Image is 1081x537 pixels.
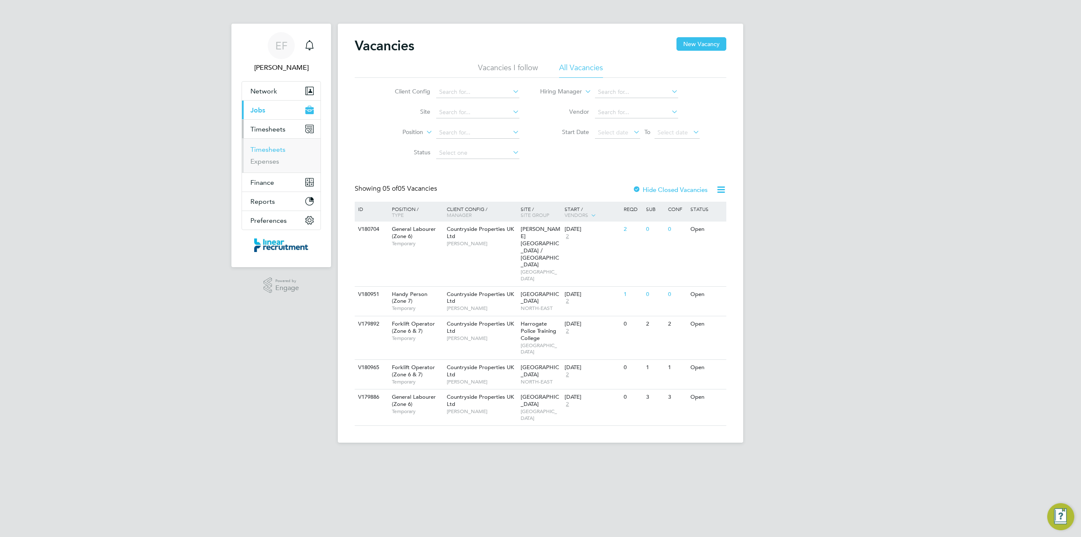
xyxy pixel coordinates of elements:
[447,305,516,312] span: [PERSON_NAME]
[242,192,320,211] button: Reports
[447,320,514,334] span: Countryside Properties UK Ltd
[622,287,644,302] div: 1
[447,225,514,240] span: Countryside Properties UK Ltd
[533,88,582,96] label: Hiring Manager
[250,87,277,95] span: Network
[392,290,427,305] span: Handy Person (Zone 7)
[356,202,386,216] div: ID
[356,360,386,375] div: V180965
[521,305,561,312] span: NORTH-EAST
[392,335,443,342] span: Temporary
[392,378,443,385] span: Temporary
[598,129,628,136] span: Select date
[254,238,308,252] img: linearrecruitment-logo-retina.png
[688,316,725,332] div: Open
[447,364,514,378] span: Countryside Properties UK Ltd
[622,222,644,237] div: 2
[383,184,437,193] span: 05 Vacancies
[356,316,386,332] div: V179892
[250,157,279,165] a: Expenses
[375,128,423,137] label: Position
[521,211,549,218] span: Site Group
[447,393,514,408] span: Countryside Properties UK Ltd
[356,222,386,237] div: V180704
[666,222,688,237] div: 0
[250,216,287,225] span: Preferences
[1047,503,1074,530] button: Engage Resource Center
[565,291,619,298] div: [DATE]
[242,63,321,73] span: Emma Fitzgibbons
[447,335,516,342] span: [PERSON_NAME]
[392,211,404,218] span: Type
[666,287,688,302] div: 0
[562,202,622,223] div: Start /
[436,147,519,159] input: Select one
[250,178,274,186] span: Finance
[644,316,666,332] div: 2
[676,37,726,51] button: New Vacancy
[383,184,398,193] span: 05 of
[644,202,666,216] div: Sub
[644,389,666,405] div: 3
[540,128,589,136] label: Start Date
[242,32,321,73] a: EF[PERSON_NAME]
[622,202,644,216] div: Reqd
[540,108,589,115] label: Vendor
[250,106,265,114] span: Jobs
[595,107,678,118] input: Search for...
[633,186,708,194] label: Hide Closed Vacancies
[565,401,570,408] span: 2
[565,226,619,233] div: [DATE]
[565,233,570,240] span: 2
[644,222,666,237] div: 0
[688,360,725,375] div: Open
[436,86,519,98] input: Search for...
[688,389,725,405] div: Open
[445,202,519,222] div: Client Config /
[519,202,563,222] div: Site /
[392,364,435,378] span: Forklift Operator (Zone 6 & 7)
[392,393,436,408] span: General Labourer (Zone 6)
[521,320,556,342] span: Harrogate Police Training College
[250,145,285,153] a: Timesheets
[622,360,644,375] div: 0
[382,108,430,115] label: Site
[644,360,666,375] div: 1
[666,389,688,405] div: 3
[242,82,320,100] button: Network
[688,287,725,302] div: Open
[657,129,688,136] span: Select date
[436,107,519,118] input: Search for...
[392,240,443,247] span: Temporary
[392,320,435,334] span: Forklift Operator (Zone 6 & 7)
[688,202,725,216] div: Status
[447,240,516,247] span: [PERSON_NAME]
[386,202,445,222] div: Position /
[521,408,561,421] span: [GEOGRAPHIC_DATA]
[565,364,619,371] div: [DATE]
[521,378,561,385] span: NORTH-EAST
[242,211,320,230] button: Preferences
[521,268,561,282] span: [GEOGRAPHIC_DATA]
[250,125,285,133] span: Timesheets
[242,101,320,119] button: Jobs
[382,148,430,156] label: Status
[666,316,688,332] div: 2
[565,328,570,335] span: 2
[275,285,299,292] span: Engage
[355,184,439,193] div: Showing
[644,287,666,302] div: 0
[275,277,299,285] span: Powered by
[392,225,436,240] span: General Labourer (Zone 6)
[478,63,538,78] li: Vacancies I follow
[521,393,559,408] span: [GEOGRAPHIC_DATA]
[565,371,570,378] span: 2
[447,408,516,415] span: [PERSON_NAME]
[356,287,386,302] div: V180951
[392,305,443,312] span: Temporary
[275,40,288,51] span: EF
[688,222,725,237] div: Open
[521,364,559,378] span: [GEOGRAPHIC_DATA]
[356,389,386,405] div: V179886
[622,316,644,332] div: 0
